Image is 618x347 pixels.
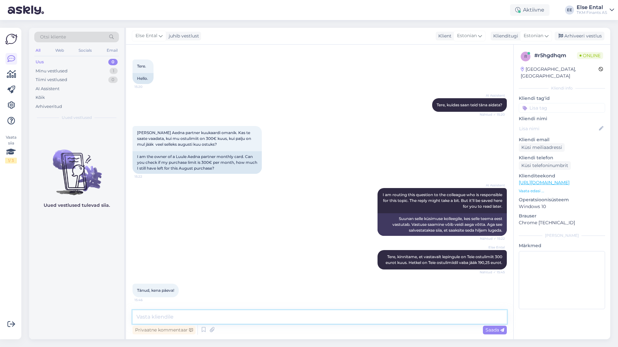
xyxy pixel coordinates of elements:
[519,196,605,203] p: Operatsioonisüsteem
[36,59,44,65] div: Uus
[40,34,66,40] span: Otsi kliente
[480,236,505,241] span: Nähtud ✓ 15:22
[480,270,505,275] span: Nähtud ✓ 15:45
[534,52,577,59] div: # r5hgdhqm
[519,103,605,113] input: Lisa tag
[137,64,146,68] span: Tere.
[519,213,605,219] p: Brauser
[62,115,92,121] span: Uued vestlused
[519,173,605,179] p: Klienditeekond
[36,86,59,92] div: AI Assistent
[519,85,605,91] div: Kliendi info
[134,84,159,89] span: 15:20
[5,158,17,163] div: 1 / 3
[36,103,62,110] div: Arhiveeritud
[436,33,452,39] div: Klient
[519,242,605,249] p: Märkmed
[36,94,45,101] div: Kõik
[510,4,549,16] div: Aktiivne
[577,10,607,15] div: TKM Finants AS
[519,219,605,226] p: Chrome [TECHNICAL_ID]
[519,188,605,194] p: Vaata edasi ...
[577,52,603,59] span: Online
[481,93,505,98] span: AI Assistent
[108,77,118,83] div: 0
[133,151,262,174] div: I am the owner of a Luule Aedna partner monthly card. Can you check if my purchase limit is 300€ ...
[521,66,599,79] div: [GEOGRAPHIC_DATA], [GEOGRAPHIC_DATA]
[378,213,507,236] div: Suunan selle küsimuse kolleegile, kes selle teema eest vastutab. Vastuse saamine võib veidi aega ...
[34,46,42,55] div: All
[166,33,199,39] div: juhib vestlust
[519,143,565,152] div: Küsi meiliaadressi
[519,180,570,185] a: [URL][DOMAIN_NAME]
[491,33,518,39] div: Klienditugi
[524,54,527,59] span: r
[383,192,503,209] span: I am routing this question to the colleague who is responsible for this topic. The reply might ta...
[29,138,124,196] img: No chats
[555,32,604,40] div: Arhiveeri vestlus
[519,115,605,122] p: Kliendi nimi
[481,183,505,188] span: AI Assistent
[137,288,174,293] span: Tänud, kena päeva!
[133,73,154,84] div: Hello.
[54,46,65,55] div: Web
[36,77,67,83] div: Tiimi vestlused
[577,5,614,15] a: Else EntalTKM Finants AS
[36,68,68,74] div: Minu vestlused
[519,233,605,238] div: [PERSON_NAME]
[519,203,605,210] p: Windows 10
[457,32,477,39] span: Estonian
[110,68,118,74] div: 1
[519,136,605,143] p: Kliendi email
[135,32,157,39] span: Else Ental
[485,327,504,333] span: Saada
[77,46,93,55] div: Socials
[44,202,110,209] p: Uued vestlused tulevad siia.
[577,5,607,10] div: Else Ental
[519,125,598,132] input: Lisa nimi
[565,5,574,15] div: EE
[519,154,605,161] p: Kliendi telefon
[519,95,605,102] p: Kliendi tag'id
[105,46,119,55] div: Email
[134,174,159,179] span: 15:22
[519,161,571,170] div: Küsi telefoninumbrit
[481,245,505,250] span: Else Ental
[524,32,543,39] span: Estonian
[5,33,17,45] img: Askly Logo
[480,112,505,117] span: Nähtud ✓ 15:20
[134,298,159,302] span: 15:46
[108,59,118,65] div: 0
[437,102,502,107] span: Tere, kuidas saan teid täna aidata?
[137,130,252,147] span: [PERSON_NAME] Aedna partner kuukaardi omanik. Kas te saate vaadata, kui mu ostulimiit on 300€ kuu...
[133,326,196,334] div: Privaatne kommentaar
[5,134,17,163] div: Vaata siia
[386,254,503,265] span: Tere, kinnitame, et vastavalt lepingule on Teie ostulimiit 300 eurot kuus. Hetkel on Teie ostulim...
